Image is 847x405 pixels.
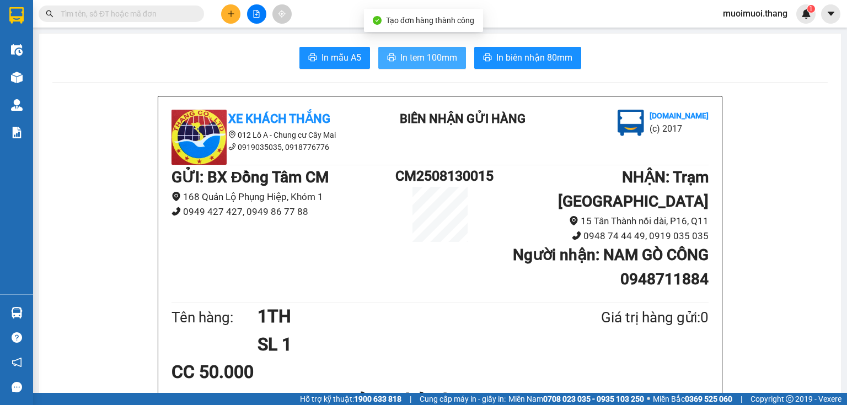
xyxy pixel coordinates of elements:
img: warehouse-icon [11,72,23,83]
b: Người nhận : NAM GÒ CÔNG 0948711884 [513,246,709,288]
span: printer [387,53,396,63]
span: muoimuoi.thang [714,7,796,20]
span: message [12,382,22,392]
button: printerIn biên nhận 80mm [474,47,581,69]
strong: 1900 633 818 [354,395,401,403]
span: printer [308,53,317,63]
span: DĐ: [72,71,88,82]
img: warehouse-icon [11,307,23,318]
img: warehouse-icon [11,99,23,111]
span: environment [569,216,578,225]
button: plus [221,4,240,24]
span: question-circle [12,332,22,343]
span: notification [12,357,22,368]
img: logo.jpg [618,110,644,136]
span: printer [483,53,492,63]
span: | [741,393,742,405]
li: 168 Quản Lộ Phụng Hiệp, Khóm 1 [171,190,395,204]
img: logo.jpg [171,110,227,165]
div: 0962227256 [72,49,184,64]
div: CC 50.000 [171,358,349,386]
b: Xe Khách THẮNG [228,112,330,126]
img: logo-vxr [9,7,24,24]
span: phone [572,231,581,240]
button: aim [272,4,292,24]
h1: 1TH [258,303,548,330]
span: Hỗ trợ kỹ thuật: [300,393,401,405]
span: 1 [809,5,813,13]
li: 012 Lô A - Chung cư Cây Mai [171,129,370,141]
span: phone [228,143,236,150]
h1: SL 1 [258,331,548,358]
span: Nhận: [72,10,98,22]
button: printerIn tem 100mm [378,47,466,69]
span: Miền Nam [508,393,644,405]
button: printerIn mẫu A5 [299,47,370,69]
strong: 0369 525 060 [685,395,732,403]
span: copyright [786,395,794,403]
button: caret-down [821,4,840,24]
img: icon-new-feature [801,9,811,19]
span: environment [171,192,181,201]
span: Tạo đơn hàng thành công [386,16,474,25]
sup: 1 [807,5,815,13]
b: NHẬN : Trạm [GEOGRAPHIC_DATA] [558,168,709,210]
li: 15 Tân Thành nối dài, P16, Q11 [485,214,709,229]
b: GỬI : BX Đồng Tâm CM [171,168,329,186]
span: check-circle [373,16,382,25]
span: caret-down [826,9,836,19]
div: Giá trị hàng gửi: 0 [548,306,709,329]
div: BX Đồng Tâm CM [9,9,64,49]
span: phone [171,207,181,216]
img: solution-icon [11,127,23,138]
span: TIỀN GIANG [88,64,177,84]
span: Cung cấp máy in - giấy in: [420,393,506,405]
span: ⚪️ [647,397,650,401]
span: In biên nhận 80mm [496,51,572,64]
span: file-add [253,10,260,18]
span: Gửi: [9,10,26,22]
b: [DOMAIN_NAME] [650,111,709,120]
input: Tìm tên, số ĐT hoặc mã đơn [61,8,191,20]
li: 0949 427 427, 0949 86 77 88 [171,204,395,219]
li: 0919035035, 0918776776 [171,141,370,153]
span: | [410,393,411,405]
span: environment [228,131,236,138]
span: plus [227,10,235,18]
b: BIÊN NHẬN GỬI HÀNG [400,112,526,126]
li: 0948 74 44 49, 0919 035 035 [485,229,709,244]
strong: 0708 023 035 - 0935 103 250 [543,395,644,403]
li: (c) 2017 [650,122,709,136]
span: aim [278,10,286,18]
span: Miền Bắc [653,393,732,405]
button: file-add [247,4,266,24]
div: Trạm [GEOGRAPHIC_DATA] [72,9,184,36]
h1: CM2508130015 [395,165,485,187]
span: search [46,10,53,18]
div: Tên hàng: [171,306,258,329]
img: warehouse-icon [11,44,23,56]
span: In tem 100mm [400,51,457,64]
span: In mẫu A5 [321,51,361,64]
div: K TEN [72,36,184,49]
